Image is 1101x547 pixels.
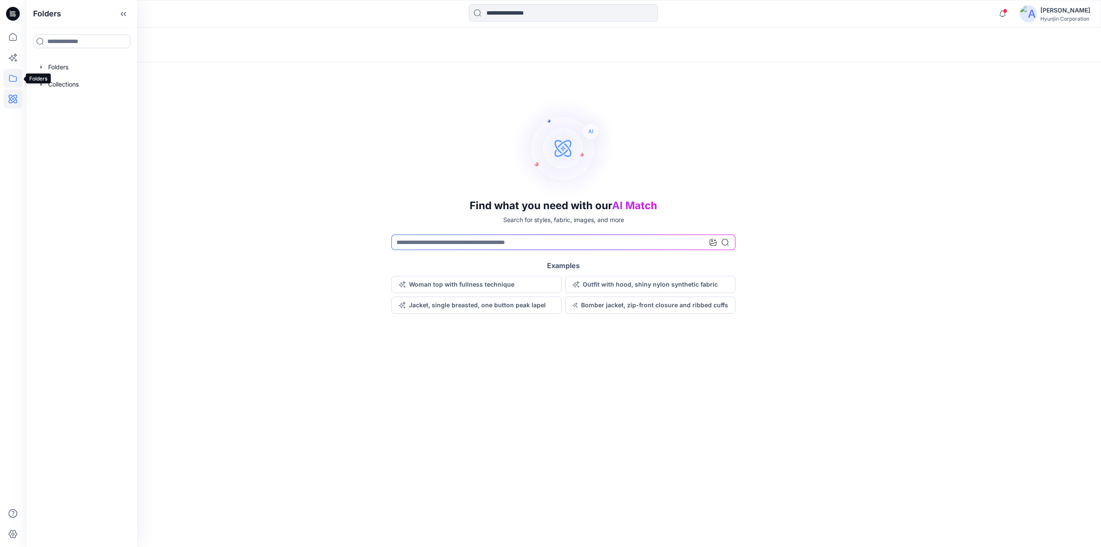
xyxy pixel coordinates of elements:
p: Search for styles, fabric, images, and more [503,215,624,224]
h3: Find what you need with our [470,200,657,212]
button: Bomber jacket, zip-front closure and ribbed cuffs [565,297,735,314]
div: Hyunjin Corporation [1040,15,1090,22]
img: avatar [1020,5,1037,22]
h5: Examples [547,260,580,271]
div: [PERSON_NAME] [1040,5,1090,15]
button: Outfit with hood, shiny nylon synthetic fabric [565,276,735,293]
img: AI Search [512,96,615,200]
button: Jacket, single breasted, one button peak lapel [391,297,562,314]
button: Woman top with fullness technique [391,276,562,293]
span: AI Match [612,199,657,212]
